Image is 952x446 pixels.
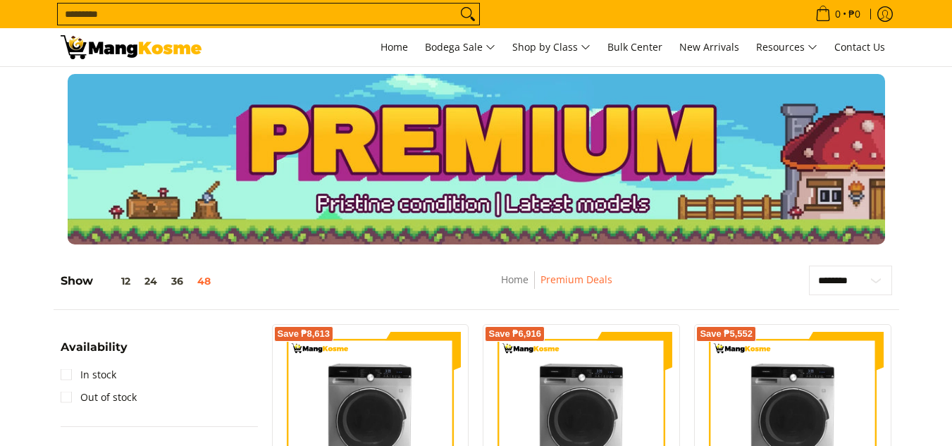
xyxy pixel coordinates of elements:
a: Resources [749,28,824,66]
nav: Breadcrumbs [404,271,710,303]
summary: Open [61,342,128,364]
span: Home [381,40,408,54]
button: 36 [164,275,190,287]
nav: Main Menu [216,28,892,66]
a: Bulk Center [600,28,669,66]
button: 24 [137,275,164,287]
a: Shop by Class [505,28,598,66]
a: In stock [61,364,116,386]
a: New Arrivals [672,28,746,66]
span: Bulk Center [607,40,662,54]
img: Premium Deals: Best Premium Home Appliances Sale l Mang Kosme | Page 2 [61,35,202,59]
a: Out of stock [61,386,137,409]
span: • [811,6,865,22]
span: 0 [833,9,843,19]
a: Bodega Sale [418,28,502,66]
span: Bodega Sale [425,39,495,56]
span: Save ₱6,916 [488,330,541,338]
a: Home [373,28,415,66]
a: Home [501,273,528,286]
span: Shop by Class [512,39,591,56]
span: Save ₱8,613 [278,330,330,338]
button: 48 [190,275,218,287]
button: 12 [93,275,137,287]
span: Availability [61,342,128,353]
button: Search [457,4,479,25]
span: Resources [756,39,817,56]
span: ₱0 [846,9,863,19]
span: Save ₱5,552 [700,330,753,338]
a: Contact Us [827,28,892,66]
a: Premium Deals [540,273,612,286]
span: Contact Us [834,40,885,54]
span: New Arrivals [679,40,739,54]
h5: Show [61,274,218,288]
